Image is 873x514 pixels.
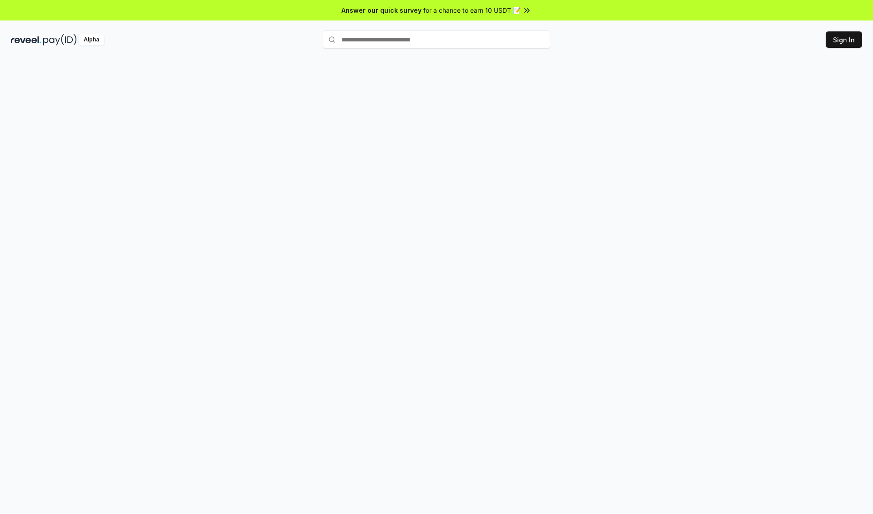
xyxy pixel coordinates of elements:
img: pay_id [43,34,77,46]
button: Sign In [826,31,862,48]
div: Alpha [79,34,104,46]
span: Answer our quick survey [341,5,421,15]
span: for a chance to earn 10 USDT 📝 [423,5,521,15]
img: reveel_dark [11,34,41,46]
